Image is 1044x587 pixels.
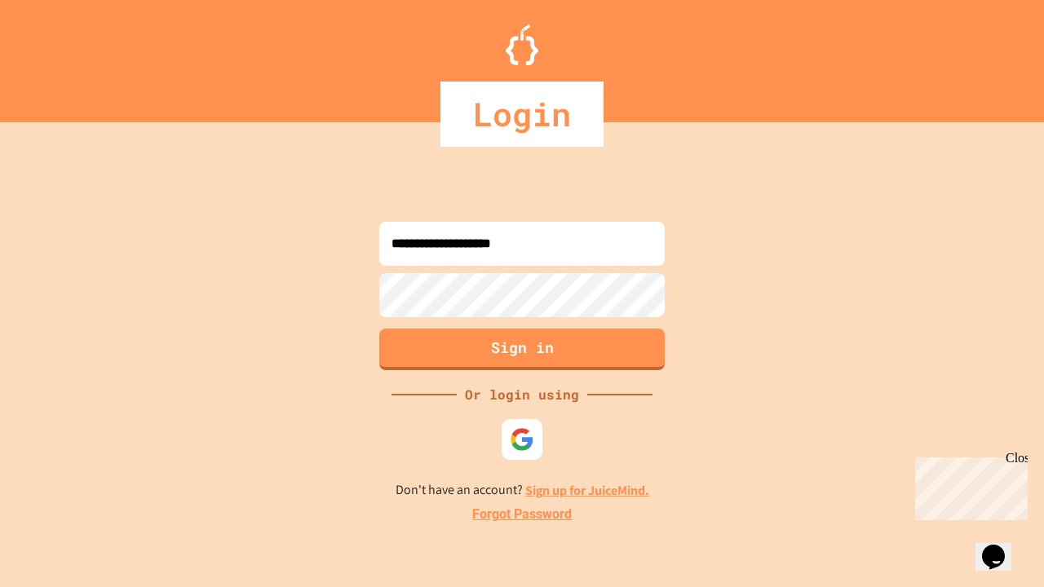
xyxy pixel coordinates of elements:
img: google-icon.svg [510,427,534,452]
p: Don't have an account? [396,480,649,501]
a: Sign up for JuiceMind. [525,482,649,499]
a: Forgot Password [472,505,572,524]
iframe: chat widget [909,451,1028,520]
iframe: chat widget [975,522,1028,571]
div: Chat with us now!Close [7,7,113,104]
button: Sign in [379,329,665,370]
div: Login [440,82,604,147]
img: Logo.svg [506,24,538,65]
div: Or login using [457,385,587,404]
